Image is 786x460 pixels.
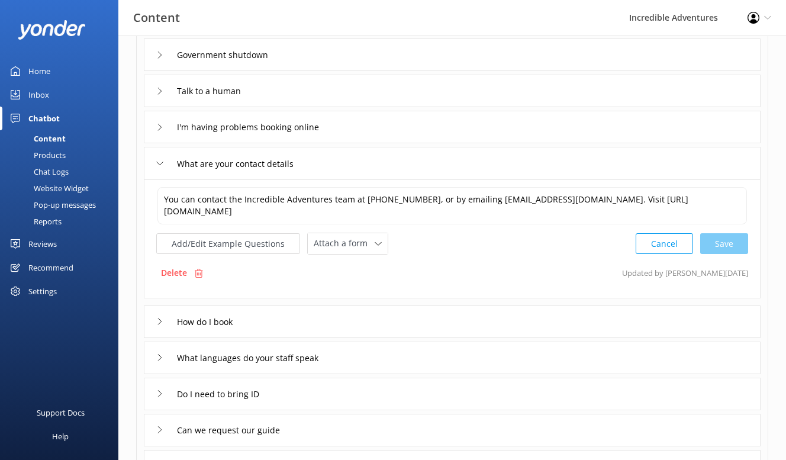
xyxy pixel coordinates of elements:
[28,256,73,279] div: Recommend
[52,424,69,448] div: Help
[156,233,300,254] button: Add/Edit Example Questions
[636,233,693,254] button: Cancel
[28,83,49,107] div: Inbox
[622,262,748,284] p: Updated by [PERSON_NAME] [DATE]
[7,180,118,197] a: Website Widget
[7,197,118,213] a: Pop-up messages
[161,266,187,279] p: Delete
[37,401,85,424] div: Support Docs
[7,130,66,147] div: Content
[28,232,57,256] div: Reviews
[7,213,62,230] div: Reports
[18,20,86,40] img: yonder-white-logo.png
[7,130,118,147] a: Content
[7,213,118,230] a: Reports
[7,163,118,180] a: Chat Logs
[28,107,60,130] div: Chatbot
[7,147,118,163] a: Products
[157,187,747,224] textarea: You can contact the Incredible Adventures team at [PHONE_NUMBER], or by emailing [EMAIL_ADDRESS][...
[314,237,375,250] span: Attach a form
[7,180,89,197] div: Website Widget
[7,163,69,180] div: Chat Logs
[28,59,50,83] div: Home
[7,197,96,213] div: Pop-up messages
[133,8,180,27] h3: Content
[28,279,57,303] div: Settings
[7,147,66,163] div: Products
